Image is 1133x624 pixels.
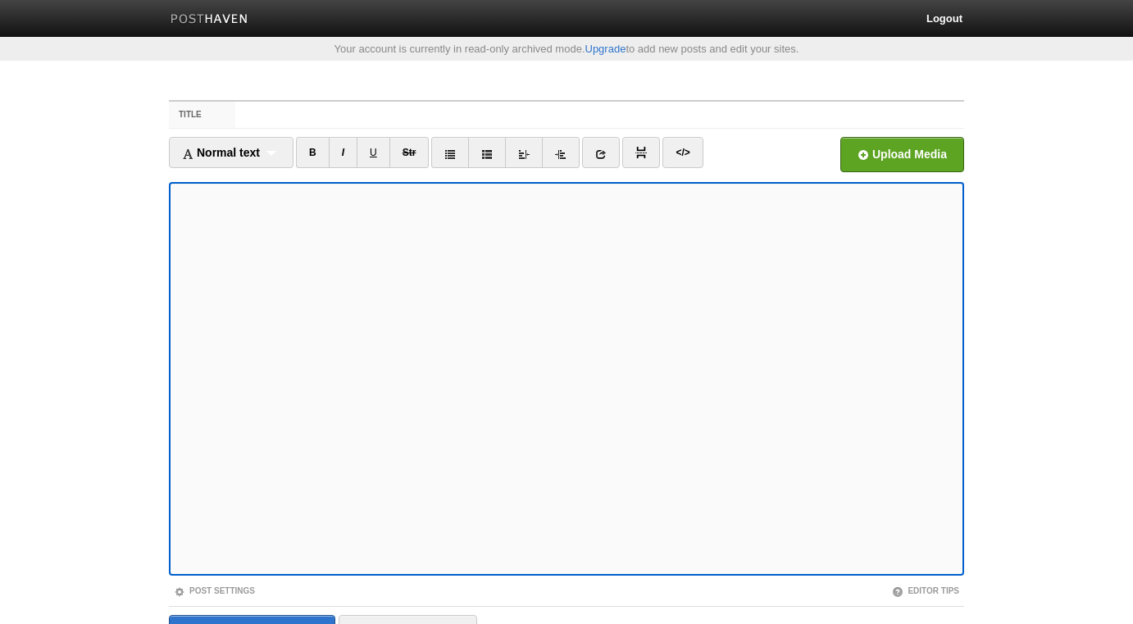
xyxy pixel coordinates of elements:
img: pagebreak-icon.png [635,147,647,158]
div: Your account is currently in read-only archived mode. to add new posts and edit your sites. [157,43,976,54]
a: B [296,137,330,168]
del: Str [403,147,416,158]
a: Post Settings [174,586,255,595]
label: Title [169,102,235,128]
a: U [357,137,390,168]
a: Upgrade [585,43,626,55]
a: </> [662,137,703,168]
a: Editor Tips [892,586,959,595]
span: Normal text [182,146,260,159]
a: I [329,137,357,168]
a: Str [389,137,430,168]
img: Posthaven-bar [171,14,248,26]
